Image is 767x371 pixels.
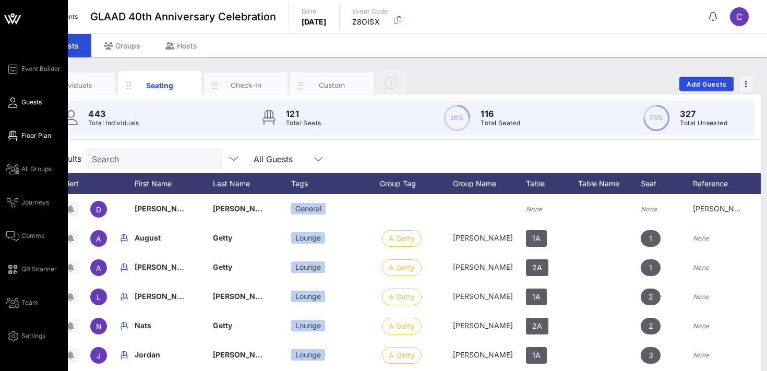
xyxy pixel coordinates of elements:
div: Seat [641,173,693,194]
span: [PERSON_NAME] [453,350,513,359]
span: Comms [21,231,44,241]
p: Total Seated [481,118,520,128]
div: Table Name [578,173,641,194]
span: [PERSON_NAME] [213,204,274,213]
span: Team [21,298,38,307]
p: 443 [88,107,139,120]
span: A Getty [389,260,415,276]
i: None [693,293,710,301]
div: Seating [137,80,183,91]
p: Total Individuals [88,118,139,128]
div: Lounge [291,349,325,361]
div: Groups [91,34,153,57]
div: General [291,203,326,214]
span: C [736,11,742,22]
span: 2 [649,318,653,334]
span: [PERSON_NAME] [135,204,196,213]
div: All Guests [247,148,331,169]
a: All Groups [6,163,52,175]
span: [PERSON_NAME] [213,350,274,359]
div: Group Tag [380,173,453,194]
span: Getty [213,321,232,330]
a: Journeys [6,196,49,209]
span: A Getty [389,289,415,305]
span: N [96,322,102,331]
button: Add Guests [679,77,734,91]
div: Group Name [453,173,526,194]
p: Total Seats [286,118,321,128]
span: 3 [649,347,653,364]
div: Check-In [223,80,269,90]
a: Event Builder [6,63,61,75]
p: Date [302,6,327,17]
span: 2 [649,289,653,305]
span: Event Builder [21,64,61,74]
span: 2A [532,318,542,334]
span: All Groups [21,164,52,174]
span: Jordan [135,350,160,359]
span: August [135,233,161,242]
span: [PERSON_NAME] [453,233,513,242]
span: 1 [649,230,652,247]
span: L [97,293,101,302]
span: [PERSON_NAME] [213,292,274,301]
div: Lounge [291,291,325,302]
span: Add Guests [686,80,727,88]
span: A Getty [389,231,415,246]
a: Settings [6,330,45,342]
div: Lounge [291,232,325,244]
div: Table [526,173,578,194]
span: [PERSON_NAME] [135,292,196,301]
span: [PERSON_NAME] [453,262,513,271]
span: Journeys [21,198,49,207]
span: Getty [213,233,232,242]
span: 1A [532,347,541,364]
span: Guests [21,98,42,107]
i: None [693,322,710,330]
a: Guests [6,96,42,109]
div: Last Name [213,173,291,194]
a: QR Scanner [6,263,57,276]
p: 116 [481,107,520,120]
a: Comms [6,230,44,242]
i: None [693,234,710,242]
div: C [730,7,749,26]
span: 1A [532,230,541,247]
span: Nats [135,321,151,330]
p: Total Unseated [680,118,727,128]
i: None [526,205,543,213]
div: Individuals [51,80,97,90]
span: 2A [532,259,542,276]
i: None [693,264,710,271]
span: D [96,205,101,214]
p: 327 [680,107,727,120]
div: Lounge [291,320,325,331]
span: Floor Plan [21,131,51,140]
span: [PERSON_NAME] [453,321,513,330]
span: GLAAD 40th Anniversary Celebration [90,9,276,25]
div: Reference [693,173,756,194]
div: Tags [291,173,380,194]
span: A [96,234,101,243]
span: Settings [21,331,45,341]
span: J [97,351,101,360]
div: Hosts [153,34,210,57]
p: 121 [286,107,321,120]
div: First Name [135,173,213,194]
span: Getty [213,262,232,271]
span: 1 [649,259,652,276]
span: [PERSON_NAME] [453,292,513,301]
div: All Guests [254,154,293,164]
span: 1A [532,289,541,305]
a: Team [6,296,38,309]
div: Custom [309,80,355,90]
p: Event Code [352,6,388,17]
span: A [96,264,101,272]
div: Alert [57,173,83,194]
p: [DATE] [302,17,327,27]
span: A Getty [389,318,415,334]
span: QR Scanner [21,265,57,274]
span: [PERSON_NAME] [135,262,196,271]
a: Floor Plan [6,129,51,142]
i: None [693,351,710,359]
